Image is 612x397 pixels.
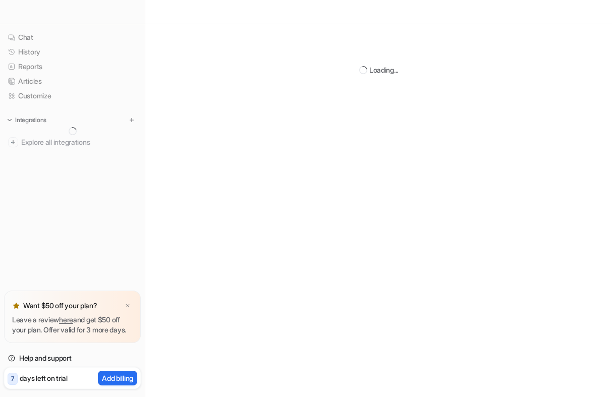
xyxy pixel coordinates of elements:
[23,301,97,311] p: Want $50 off your plan?
[4,115,49,125] button: Integrations
[15,116,46,124] p: Integrations
[8,137,18,147] img: explore all integrations
[125,303,131,309] img: x
[4,351,141,365] a: Help and support
[6,117,13,124] img: expand menu
[102,373,133,383] p: Add billing
[4,89,141,103] a: Customize
[128,117,135,124] img: menu_add.svg
[12,302,20,310] img: star
[4,135,141,149] a: Explore all integrations
[20,373,68,383] p: days left on trial
[21,134,137,150] span: Explore all integrations
[4,30,141,44] a: Chat
[4,45,141,59] a: History
[4,74,141,88] a: Articles
[11,374,14,383] p: 7
[59,315,73,324] a: here
[4,60,141,74] a: Reports
[369,65,398,75] div: Loading...
[12,315,133,335] p: Leave a review and get $50 off your plan. Offer valid for 3 more days.
[98,371,137,385] button: Add billing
